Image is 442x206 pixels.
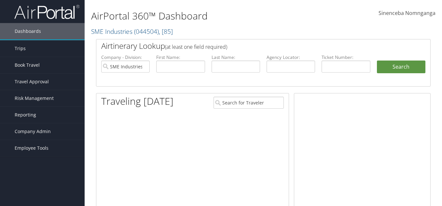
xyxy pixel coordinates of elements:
span: Employee Tools [15,140,48,156]
input: Search for Traveler [214,97,284,109]
button: Search [377,61,425,74]
label: Last Name: [212,54,260,61]
img: airportal-logo.png [14,4,79,20]
label: Agency Locator: [267,54,315,61]
label: Ticket Number: [322,54,370,61]
span: ( 044504 ) [134,27,159,36]
h1: AirPortal 360™ Dashboard [91,9,321,23]
h2: Airtinerary Lookup [101,40,398,51]
label: First Name: [156,54,205,61]
span: Sinenceba Nomnganga [379,9,435,17]
a: Sinenceba Nomnganga [379,3,435,23]
label: Company - Division: [101,54,150,61]
a: SME Industries [91,27,173,36]
span: Company Admin [15,123,51,140]
span: Travel Approval [15,74,49,90]
span: (at least one field required) [165,43,227,50]
span: Dashboards [15,23,41,39]
span: Risk Management [15,90,54,106]
h1: Traveling [DATE] [101,94,173,108]
span: , [ 85 ] [159,27,173,36]
span: Trips [15,40,26,57]
span: Reporting [15,107,36,123]
span: Book Travel [15,57,40,73]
